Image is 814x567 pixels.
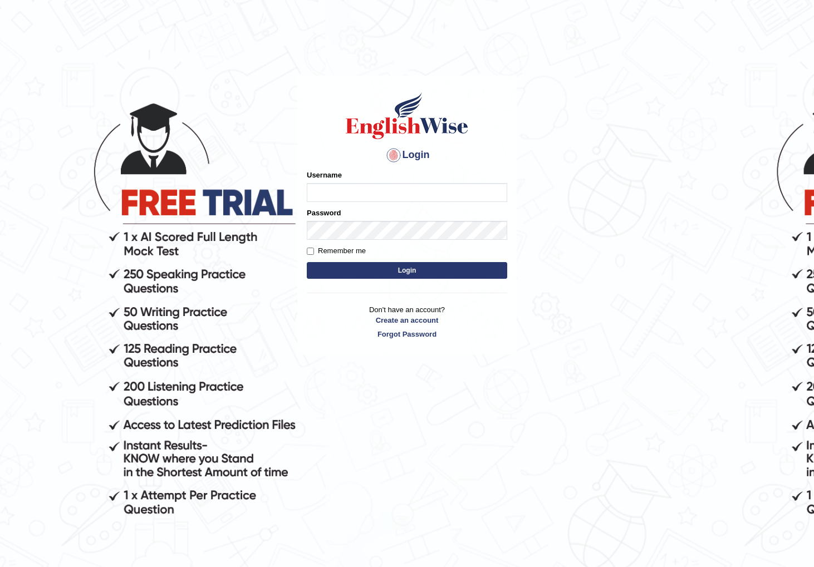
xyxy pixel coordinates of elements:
a: Forgot Password [307,329,507,339]
a: Create an account [307,315,507,326]
h4: Login [307,146,507,164]
p: Don't have an account? [307,304,507,339]
label: Password [307,208,341,218]
button: Login [307,262,507,279]
img: Logo of English Wise sign in for intelligent practice with AI [344,91,470,141]
input: Remember me [307,248,314,255]
label: Remember me [307,245,366,257]
label: Username [307,170,342,180]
